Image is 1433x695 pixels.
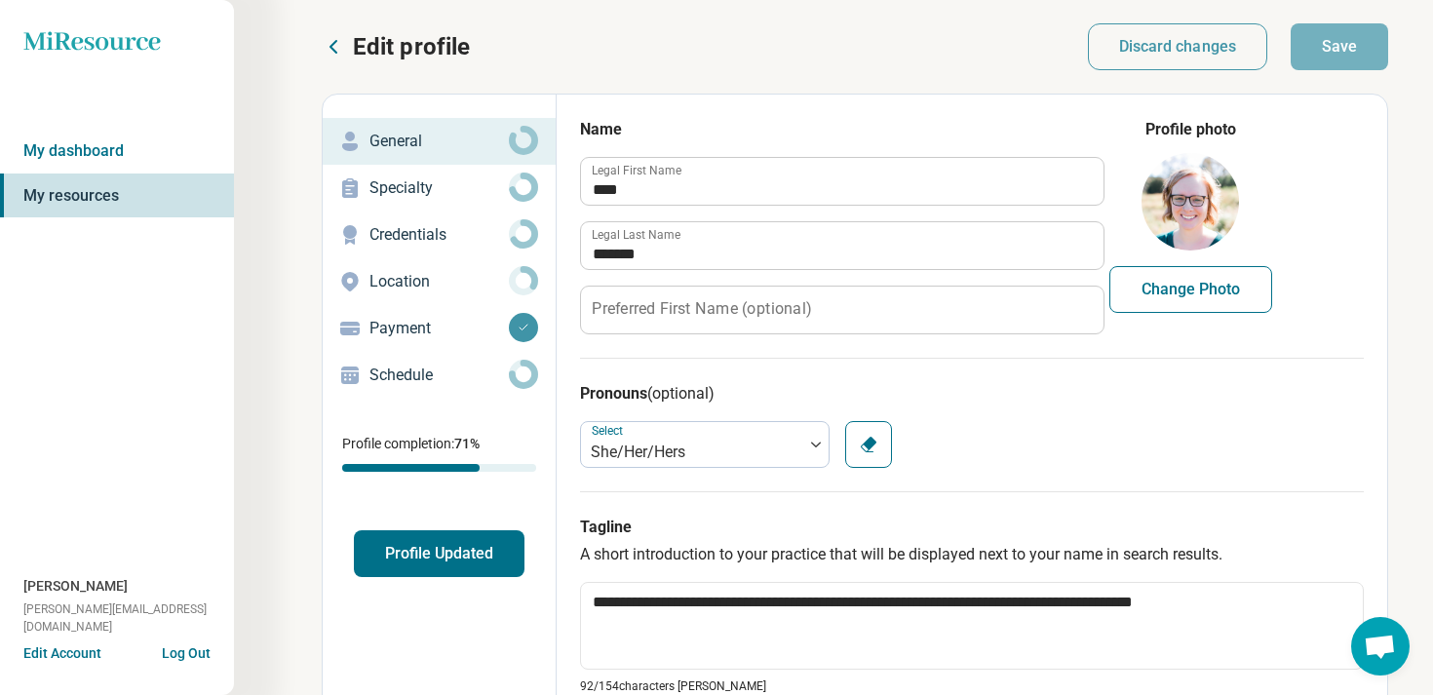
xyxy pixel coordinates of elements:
p: Location [369,270,509,293]
a: General [323,118,556,165]
h3: Name [580,118,1103,141]
span: [PERSON_NAME][EMAIL_ADDRESS][DOMAIN_NAME] [23,600,234,636]
span: (optional) [647,384,715,403]
a: Schedule [323,352,556,399]
button: Save [1291,23,1388,70]
legend: Profile photo [1145,118,1236,141]
button: Change Photo [1109,266,1272,313]
button: Edit Account [23,643,101,664]
span: [PERSON_NAME] [23,576,128,597]
a: Location [323,258,556,305]
button: Discard changes [1088,23,1268,70]
button: Log Out [162,643,211,659]
p: Payment [369,317,509,340]
label: Select [592,424,627,438]
p: A short introduction to your practice that will be displayed next to your name in search results. [580,543,1364,566]
div: Profile completion: [323,422,556,483]
a: Payment [323,305,556,352]
p: Specialty [369,176,509,200]
label: Preferred First Name (optional) [592,301,811,317]
p: General [369,130,509,153]
a: Credentials [323,212,556,258]
a: Specialty [323,165,556,212]
img: avatar image [1142,153,1239,251]
div: Open chat [1351,617,1410,676]
label: Legal Last Name [592,229,680,241]
button: Profile Updated [354,530,524,577]
p: 92/ 154 characters [PERSON_NAME] [580,677,1364,695]
p: Credentials [369,223,509,247]
h3: Tagline [580,516,1364,539]
span: 71 % [454,436,480,451]
p: Edit profile [353,31,470,62]
h3: Pronouns [580,382,1364,405]
button: Edit profile [322,31,470,62]
label: Legal First Name [592,165,681,176]
p: Schedule [369,364,509,387]
div: Profile completion [342,464,536,472]
div: She/Her/Hers [591,441,794,464]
